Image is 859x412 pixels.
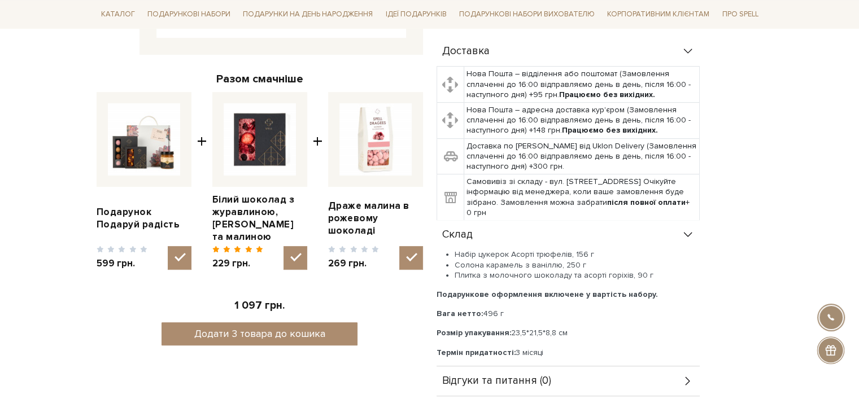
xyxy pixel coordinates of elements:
p: 496 г [437,309,700,319]
a: Подарункові набори [143,6,235,23]
div: Разом смачніше [97,72,423,86]
span: 229 грн. [212,257,264,270]
a: Корпоративним клієнтам [603,5,714,24]
p: 3 місяці [437,348,700,358]
a: Драже малина в рожевому шоколаді [328,200,423,237]
span: + [313,92,322,270]
span: Доставка [442,46,490,56]
a: Подарункові набори вихователю [455,5,599,24]
b: Термін придатності: [437,348,516,357]
td: Нова Пошта – адресна доставка кур'єром (Замовлення сплаченні до 16:00 відправляємо день в день, п... [464,103,699,139]
span: 269 грн. [328,257,380,270]
a: Каталог [97,6,139,23]
span: Відгуки та питання (0) [442,376,551,386]
b: Працюємо без вихідних. [562,125,658,135]
img: Драже малина в рожевому шоколаді [339,103,412,176]
img: Білий шоколад з журавлиною, вишнею та малиною [224,103,296,176]
b: Вага нетто: [437,309,483,318]
a: Ідеї подарунків [381,6,451,23]
a: Подарунок Подаруй радість [97,206,191,231]
span: + [197,92,207,270]
td: Доставка по [PERSON_NAME] від Uklon Delivery (Замовлення сплаченні до 16:00 відправляємо день в д... [464,138,699,174]
span: 1 097 грн. [234,299,285,312]
b: після повної оплати [607,198,686,207]
li: Солона карамель з ваніллю, 250 г [455,260,700,270]
span: Склад [442,230,473,240]
a: Білий шоколад з журавлиною, [PERSON_NAME] та малиною [212,194,307,243]
span: 599 грн. [97,257,148,270]
li: Плитка з молочного шоколаду та асорті горіхів, 90 г [455,270,700,280]
td: Нова Пошта – відділення або поштомат (Замовлення сплаченні до 16:00 відправляємо день в день, піс... [464,67,699,103]
a: Подарунки на День народження [238,6,377,23]
b: Подарункове оформлення включене у вартість набору. [437,290,658,299]
button: Додати 3 товара до кошика [162,322,357,345]
td: Самовивіз зі складу - вул. [STREET_ADDRESS] Очікуйте інформацію від менеджера, коли ваше замовлен... [464,174,699,221]
a: Про Spell [717,6,762,23]
b: Працюємо без вихідних. [559,90,655,99]
b: Розмір упакування: [437,328,511,338]
li: Набір цукерок Асорті трюфелів, 156 г [455,249,700,260]
img: Подарунок Подаруй радість [108,103,180,176]
p: 23,5*21,5*8,8 см [437,328,700,338]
